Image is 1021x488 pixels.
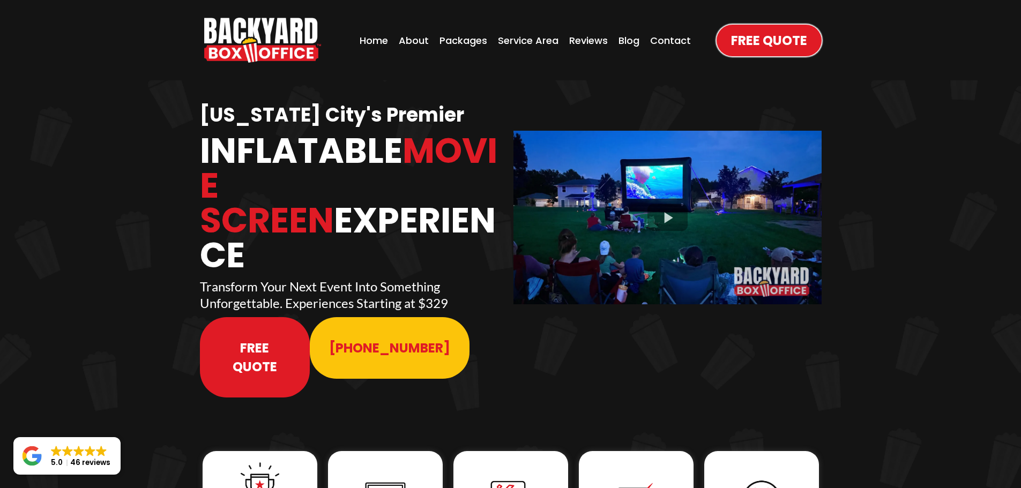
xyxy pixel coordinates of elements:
img: Backyard Box Office [204,18,321,63]
a: Blog [615,30,643,51]
a: Packages [436,30,490,51]
a: Contact [647,30,694,51]
a: Service Area [495,30,562,51]
a: Close GoogleGoogleGoogleGoogleGoogle 5.046 reviews [13,437,121,475]
p: Transform Your Next Event Into Something Unforgettable. Experiences Starting at $329 [200,278,508,311]
span: [PHONE_NUMBER] [329,339,450,357]
a: Free Quote [717,25,822,56]
span: Movie Screen [200,126,497,245]
span: Free Quote [731,31,807,50]
span: Free Quote [219,339,291,376]
a: Free Quote [200,317,310,397]
a: Reviews [566,30,611,51]
a: https://www.backyardboxoffice.com [204,18,321,63]
a: About [396,30,432,51]
a: 913-214-1202 [310,317,469,379]
h1: [US_STATE] City's Premier [200,103,508,128]
h1: Inflatable Experience [200,133,508,273]
a: Home [356,30,391,51]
